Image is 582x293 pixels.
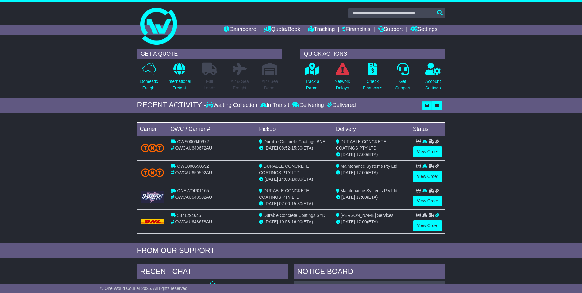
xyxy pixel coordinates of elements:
[137,49,282,59] div: GET A QUOTE
[291,102,326,109] div: Delivering
[259,219,331,225] div: - (ETA)
[363,78,382,91] p: Check Financials
[175,146,212,150] span: OWCAU649672AU
[336,139,386,150] span: DURABLE CONCRETE COATINGS PTY LTD
[356,219,367,224] span: 17:00
[291,219,302,224] span: 16:00
[279,219,290,224] span: 10:58
[264,139,326,144] span: Durable Concrete Coatings BNE
[341,188,397,193] span: Maintenance Systems Pty Ltd
[202,78,217,91] p: Full Loads
[378,25,403,35] a: Support
[341,164,397,169] span: Maintenance Systems Pty Ltd
[413,220,442,231] a: View Order
[334,62,350,95] a: NetworkDelays
[308,25,335,35] a: Tracking
[395,62,410,95] a: GetSupport
[256,122,333,136] td: Pickup
[363,62,383,95] a: CheckFinancials
[336,194,408,201] div: (ETA)
[356,170,367,175] span: 17:00
[326,102,356,109] div: Delivered
[177,139,209,144] span: OWS000649672
[341,213,394,218] span: [PERSON_NAME] Services
[224,25,256,35] a: Dashboard
[336,170,408,176] div: (ETA)
[336,151,408,158] div: (ETA)
[334,78,350,91] p: Network Delays
[297,284,334,289] a: OWCAU648316AU
[413,146,442,157] a: View Order
[410,122,445,136] td: Status
[141,144,164,152] img: TNT_Domestic.png
[140,62,158,95] a: DomesticFreight
[356,195,367,200] span: 17:00
[413,196,442,206] a: View Order
[137,122,168,136] td: Carrier
[175,170,212,175] span: OWCAU650592AU
[168,122,256,136] td: OWC / Carrier #
[341,152,355,157] span: [DATE]
[259,164,309,175] span: DURABLE CONCRETE COATINGS PTY LTD
[140,78,158,91] p: Domestic Freight
[279,177,290,182] span: 14:00
[177,188,209,193] span: ONEWOR01165
[264,177,278,182] span: [DATE]
[259,176,331,182] div: - (ETA)
[336,219,408,225] div: (ETA)
[264,219,278,224] span: [DATE]
[333,122,410,136] td: Delivery
[259,145,331,151] div: - (ETA)
[410,25,437,35] a: Settings
[356,152,367,157] span: 17:00
[259,102,291,109] div: In Transit
[141,219,164,224] img: DHL.png
[341,170,355,175] span: [DATE]
[413,171,442,182] a: View Order
[175,195,212,200] span: OWCAU648902AU
[279,201,290,206] span: 07:00
[206,102,259,109] div: Waiting Collection
[141,191,164,203] img: GetCarrierServiceLogo
[335,284,373,289] span: PO - 21778 / 21779
[141,168,164,177] img: TNT_Domestic.png
[291,201,302,206] span: 15:30
[305,78,319,91] p: Track a Parcel
[264,25,300,35] a: Quote/Book
[294,264,445,281] div: NOTICE BOARD
[291,146,302,150] span: 15:30
[168,78,191,91] p: International Freight
[264,201,278,206] span: [DATE]
[425,78,441,91] p: Account Settings
[231,78,249,91] p: Air & Sea Freight
[425,62,441,95] a: AccountSettings
[259,188,309,200] span: DURABLE CONCRETE COATINGS PTY LTD
[341,219,355,224] span: [DATE]
[100,286,189,291] span: © One World Courier 2025. All rights reserved.
[177,213,201,218] span: 5871294645
[264,213,326,218] span: Durable Concrete Coatings SYD
[416,284,442,289] div: [DATE] 06:43
[279,146,290,150] span: 08:52
[342,25,370,35] a: Financials
[262,78,278,91] p: Air / Sea Depot
[137,246,445,255] div: FROM OUR SUPPORT
[395,78,410,91] p: Get Support
[167,62,191,95] a: InternationalFreight
[305,62,320,95] a: Track aParcel
[297,284,442,289] div: ( )
[264,146,278,150] span: [DATE]
[177,164,209,169] span: OWS000650592
[291,177,302,182] span: 16:00
[259,201,331,207] div: - (ETA)
[175,219,212,224] span: OWCAU648678AU
[300,49,445,59] div: QUICK ACTIONS
[341,195,355,200] span: [DATE]
[137,264,288,281] div: RECENT CHAT
[137,101,206,110] div: RECENT ACTIVITY -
